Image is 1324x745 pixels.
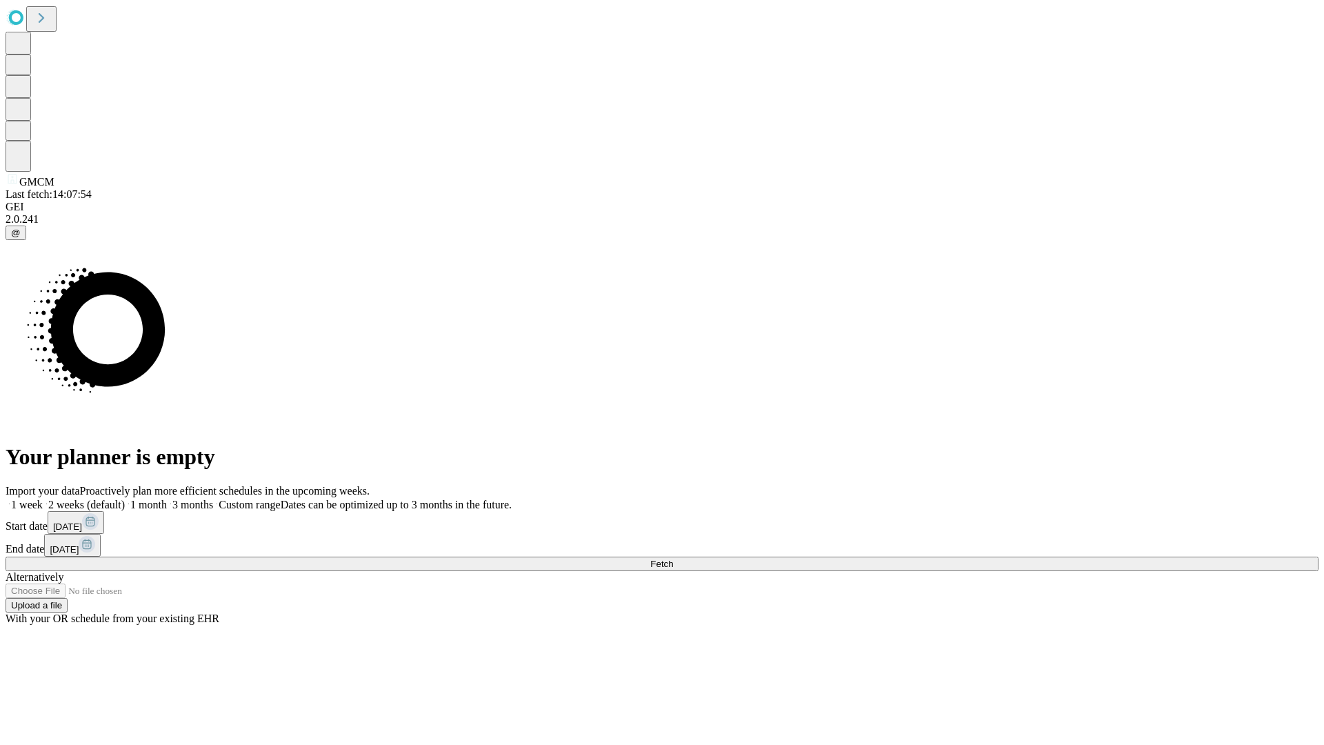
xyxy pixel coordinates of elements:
[53,521,82,532] span: [DATE]
[6,444,1318,470] h1: Your planner is empty
[6,598,68,613] button: Upload a file
[650,559,673,569] span: Fetch
[6,511,1318,534] div: Start date
[130,499,167,510] span: 1 month
[11,499,43,510] span: 1 week
[6,226,26,240] button: @
[11,228,21,238] span: @
[6,534,1318,557] div: End date
[6,188,92,200] span: Last fetch: 14:07:54
[19,176,54,188] span: GMCM
[48,511,104,534] button: [DATE]
[281,499,512,510] span: Dates can be optimized up to 3 months in the future.
[44,534,101,557] button: [DATE]
[6,201,1318,213] div: GEI
[6,613,219,624] span: With your OR schedule from your existing EHR
[6,571,63,583] span: Alternatively
[80,485,370,497] span: Proactively plan more efficient schedules in the upcoming weeks.
[6,213,1318,226] div: 2.0.241
[6,557,1318,571] button: Fetch
[172,499,213,510] span: 3 months
[6,485,80,497] span: Import your data
[219,499,280,510] span: Custom range
[50,544,79,555] span: [DATE]
[48,499,125,510] span: 2 weeks (default)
